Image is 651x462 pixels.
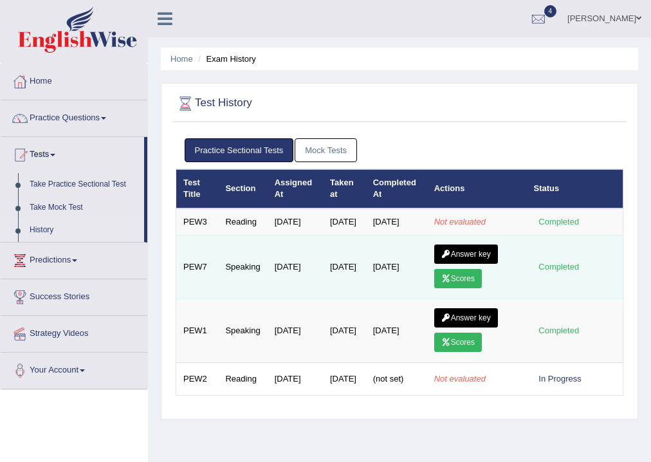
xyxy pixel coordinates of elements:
[1,353,147,385] a: Your Account
[434,308,498,328] a: Answer key
[366,208,427,236] td: [DATE]
[1,243,147,275] a: Predictions
[176,208,219,236] td: PEW3
[534,324,584,337] div: Completed
[176,94,454,113] h2: Test History
[195,53,256,65] li: Exam History
[218,363,267,396] td: Reading
[323,363,366,396] td: [DATE]
[24,219,144,242] a: History
[295,138,357,162] a: Mock Tests
[268,363,323,396] td: [DATE]
[1,137,144,169] a: Tests
[366,169,427,208] th: Completed At
[427,169,527,208] th: Actions
[268,299,323,363] td: [DATE]
[170,54,193,64] a: Home
[323,236,366,299] td: [DATE]
[1,279,147,311] a: Success Stories
[1,316,147,348] a: Strategy Videos
[534,260,584,273] div: Completed
[176,169,219,208] th: Test Title
[323,299,366,363] td: [DATE]
[218,236,267,299] td: Speaking
[534,215,584,228] div: Completed
[323,208,366,236] td: [DATE]
[527,169,623,208] th: Status
[323,169,366,208] th: Taken at
[434,269,482,288] a: Scores
[434,245,498,264] a: Answer key
[268,208,323,236] td: [DATE]
[366,299,427,363] td: [DATE]
[1,100,147,133] a: Practice Questions
[176,236,219,299] td: PEW7
[24,196,144,219] a: Take Mock Test
[218,299,267,363] td: Speaking
[434,217,486,226] em: Not evaluated
[218,208,267,236] td: Reading
[176,299,219,363] td: PEW1
[434,333,482,352] a: Scores
[366,236,427,299] td: [DATE]
[268,169,323,208] th: Assigned At
[434,374,486,383] em: Not evaluated
[24,173,144,196] a: Take Practice Sectional Test
[218,169,267,208] th: Section
[544,5,557,17] span: 4
[268,236,323,299] td: [DATE]
[373,374,404,383] span: (not set)
[534,372,587,385] div: In Progress
[185,138,294,162] a: Practice Sectional Tests
[1,64,147,96] a: Home
[176,363,219,396] td: PEW2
